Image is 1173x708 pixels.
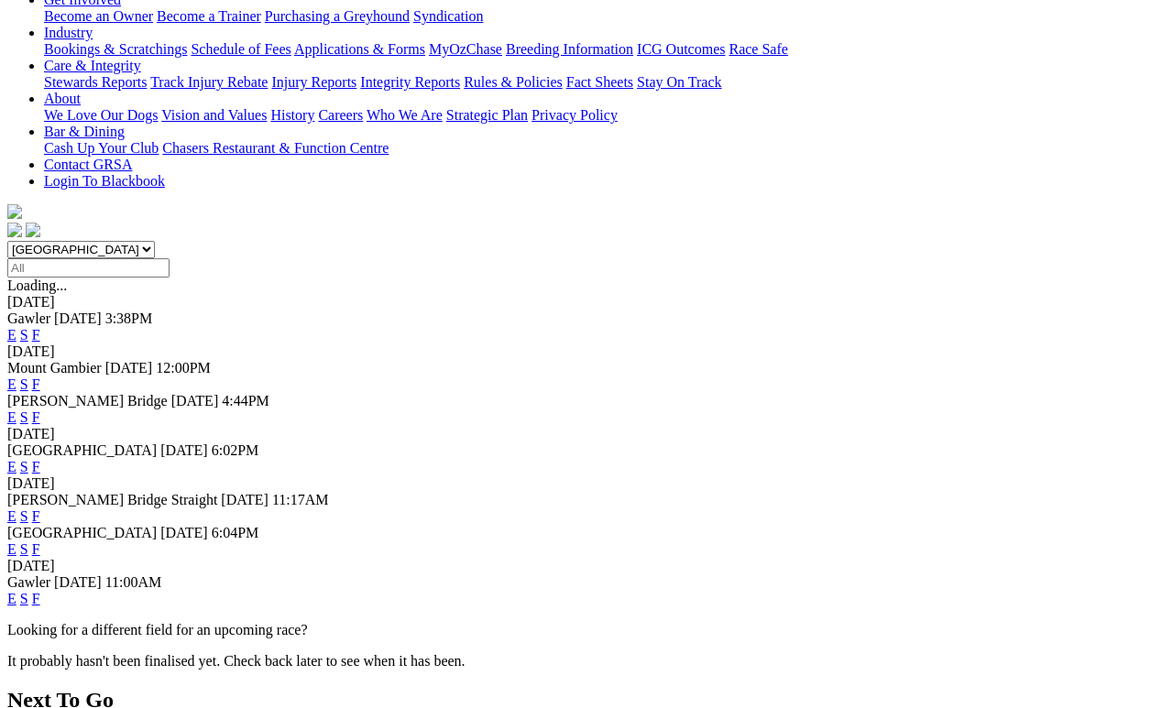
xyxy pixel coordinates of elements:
span: [PERSON_NAME] Bridge Straight [7,492,217,507]
span: 6:04PM [212,525,259,540]
a: Rules & Policies [464,74,563,90]
span: [DATE] [160,525,208,540]
span: Mount Gambier [7,360,102,376]
span: [GEOGRAPHIC_DATA] [7,442,157,458]
a: MyOzChase [429,41,502,57]
a: F [32,541,40,557]
span: 4:44PM [222,393,269,408]
a: F [32,508,40,524]
a: S [20,327,28,343]
a: E [7,541,16,557]
a: S [20,508,28,524]
span: [PERSON_NAME] Bridge [7,393,168,408]
div: [DATE] [7,426,1166,442]
a: Industry [44,25,93,40]
img: facebook.svg [7,223,22,237]
input: Select date [7,258,170,278]
div: [DATE] [7,343,1166,360]
span: [DATE] [105,360,153,376]
span: [DATE] [160,442,208,458]
span: Gawler [7,574,50,590]
a: F [32,327,40,343]
a: Contact GRSA [44,157,132,172]
a: Purchasing a Greyhound [265,8,410,24]
a: Careers [318,107,363,123]
a: Care & Integrity [44,58,141,73]
div: Get Involved [44,8,1166,25]
div: About [44,107,1166,124]
div: Care & Integrity [44,74,1166,91]
a: Syndication [413,8,483,24]
a: Bar & Dining [44,124,125,139]
div: [DATE] [7,294,1166,310]
a: Fact Sheets [566,74,633,90]
span: 6:02PM [212,442,259,458]
a: ICG Outcomes [637,41,725,57]
img: twitter.svg [26,223,40,237]
a: History [270,107,314,123]
a: Integrity Reports [360,74,460,90]
span: [DATE] [54,574,102,590]
a: Stay On Track [637,74,721,90]
a: Privacy Policy [532,107,618,123]
a: Breeding Information [506,41,633,57]
span: [DATE] [221,492,269,507]
img: logo-grsa-white.png [7,204,22,219]
p: Looking for a different field for an upcoming race? [7,622,1166,638]
a: Injury Reports [271,74,356,90]
span: [DATE] [54,310,102,326]
div: Industry [44,41,1166,58]
span: 3:38PM [105,310,153,326]
div: [DATE] [7,475,1166,492]
a: About [44,91,81,106]
span: [DATE] [171,393,219,408]
a: S [20,409,28,425]
a: We Love Our Dogs [44,107,158,123]
a: Strategic Plan [446,107,528,123]
a: S [20,591,28,606]
a: F [32,459,40,474]
a: Chasers Restaurant & Function Centre [162,140,389,156]
a: Cash Up Your Club [44,140,159,156]
a: E [7,327,16,343]
a: E [7,409,16,425]
a: E [7,459,16,474]
a: S [20,459,28,474]
a: Become an Owner [44,8,153,24]
a: S [20,541,28,557]
a: Applications & Forms [294,41,425,57]
a: Stewards Reports [44,74,147,90]
a: Bookings & Scratchings [44,41,187,57]
a: E [7,591,16,606]
span: 11:00AM [105,574,162,590]
a: S [20,376,28,392]
span: [GEOGRAPHIC_DATA] [7,525,157,540]
span: 12:00PM [156,360,211,376]
span: Loading... [7,278,67,293]
a: E [7,508,16,524]
div: Bar & Dining [44,140,1166,157]
a: Become a Trainer [157,8,261,24]
a: F [32,591,40,606]
a: Login To Blackbook [44,173,165,189]
a: F [32,409,40,425]
partial: It probably hasn't been finalised yet. Check back later to see when it has been. [7,653,466,669]
span: 11:17AM [272,492,329,507]
a: F [32,376,40,392]
a: Track Injury Rebate [150,74,268,90]
a: Schedule of Fees [191,41,291,57]
span: Gawler [7,310,50,326]
a: Race Safe [729,41,787,57]
a: Vision and Values [161,107,267,123]
a: Who We Are [367,107,443,123]
a: E [7,376,16,392]
div: [DATE] [7,558,1166,574]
